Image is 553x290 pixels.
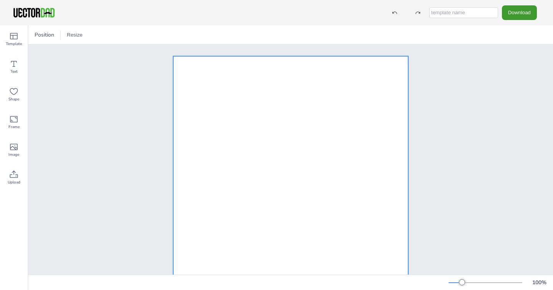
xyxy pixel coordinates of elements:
[10,68,18,75] span: Text
[6,41,22,47] span: Template
[12,7,56,18] img: VectorDad-1.png
[8,96,19,102] span: Shape
[502,5,537,20] button: Download
[64,29,86,41] button: Resize
[33,31,56,38] span: Position
[429,7,498,18] input: template name
[8,179,20,185] span: Upload
[8,152,19,158] span: Image
[530,279,548,286] div: 100 %
[8,124,20,130] span: Frame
